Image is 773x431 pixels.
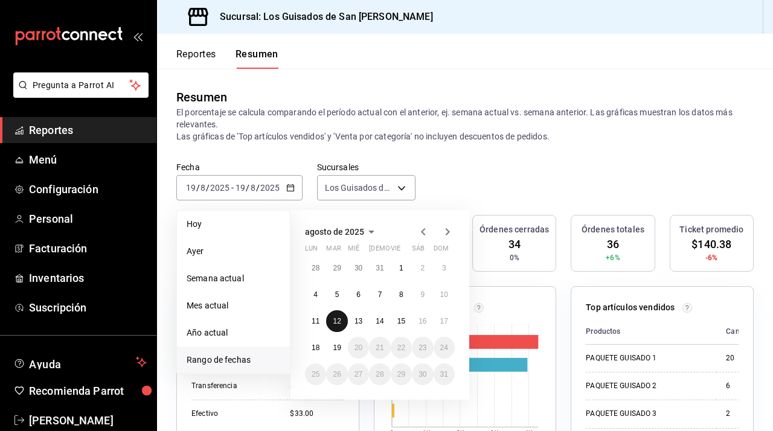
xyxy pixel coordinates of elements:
[412,257,433,279] button: 2 de agosto de 2025
[29,270,147,286] span: Inventarios
[333,264,341,272] abbr: 29 de julio de 2025
[434,257,455,279] button: 3 de agosto de 2025
[716,319,766,345] th: Cantidad
[185,183,196,193] input: --
[434,284,455,305] button: 10 de agosto de 2025
[391,363,412,385] button: 29 de agosto de 2025
[326,284,347,305] button: 5 de agosto de 2025
[369,363,390,385] button: 28 de agosto de 2025
[354,370,362,378] abbr: 27 de agosto de 2025
[419,370,426,378] abbr: 30 de agosto de 2025
[176,48,216,69] button: Reportes
[378,290,382,299] abbr: 7 de agosto de 2025
[586,409,707,419] div: PAQUETE GUISADO 3
[607,236,619,252] span: 36
[305,284,326,305] button: 4 de agosto de 2025
[312,370,319,378] abbr: 25 de agosto de 2025
[187,218,280,231] span: Hoy
[246,183,249,193] span: /
[326,310,347,332] button: 12 de agosto de 2025
[369,337,390,359] button: 21 de agosto de 2025
[312,343,319,352] abbr: 18 de agosto de 2025
[187,327,280,339] span: Año actual
[176,48,278,69] div: navigation tabs
[508,236,521,252] span: 34
[333,343,341,352] abbr: 19 de agosto de 2025
[326,257,347,279] button: 29 de julio de 2025
[391,310,412,332] button: 15 de agosto de 2025
[313,290,318,299] abbr: 4 de agosto de 2025
[231,183,234,193] span: -
[582,223,644,236] h3: Órdenes totales
[691,236,731,252] span: $140.38
[29,152,147,168] span: Menú
[369,257,390,279] button: 31 de julio de 2025
[399,264,403,272] abbr: 1 de agosto de 2025
[586,319,716,345] th: Productos
[305,363,326,385] button: 25 de agosto de 2025
[196,183,200,193] span: /
[419,317,426,325] abbr: 16 de agosto de 2025
[348,363,369,385] button: 27 de agosto de 2025
[510,252,519,263] span: 0%
[440,317,448,325] abbr: 17 de agosto de 2025
[440,290,448,299] abbr: 10 de agosto de 2025
[586,381,707,391] div: PAQUETE GUISADO 2
[187,272,280,285] span: Semana actual
[705,252,717,263] span: -6%
[200,183,206,193] input: --
[397,343,405,352] abbr: 22 de agosto de 2025
[29,299,147,316] span: Suscripción
[412,337,433,359] button: 23 de agosto de 2025
[29,240,147,257] span: Facturación
[348,337,369,359] button: 20 de agosto de 2025
[434,337,455,359] button: 24 de agosto de 2025
[29,383,147,399] span: Recomienda Parrot
[480,223,549,236] h3: Órdenes cerradas
[176,163,303,171] label: Fecha
[29,211,147,227] span: Personal
[726,409,757,419] div: 2
[391,257,412,279] button: 1 de agosto de 2025
[726,381,757,391] div: 6
[442,264,446,272] abbr: 3 de agosto de 2025
[397,370,405,378] abbr: 29 de agosto de 2025
[420,290,425,299] abbr: 9 de agosto de 2025
[305,310,326,332] button: 11 de agosto de 2025
[29,412,147,429] span: [PERSON_NAME]
[312,317,319,325] abbr: 11 de agosto de 2025
[317,163,415,171] label: Sucursales
[412,310,433,332] button: 16 de agosto de 2025
[679,223,743,236] h3: Ticket promedio
[369,244,440,257] abbr: jueves
[29,122,147,138] span: Reportes
[369,310,390,332] button: 14 de agosto de 2025
[256,183,260,193] span: /
[726,353,757,363] div: 20
[187,299,280,312] span: Mes actual
[305,225,379,239] button: agosto de 2025
[354,343,362,352] abbr: 20 de agosto de 2025
[235,183,246,193] input: --
[586,301,675,314] p: Top artículos vendidos
[434,310,455,332] button: 17 de agosto de 2025
[305,227,364,237] span: agosto de 2025
[391,337,412,359] button: 22 de agosto de 2025
[419,343,426,352] abbr: 23 de agosto de 2025
[326,363,347,385] button: 26 de agosto de 2025
[397,317,405,325] abbr: 15 de agosto de 2025
[412,284,433,305] button: 9 de agosto de 2025
[290,409,344,419] div: $33.00
[399,290,403,299] abbr: 8 de agosto de 2025
[210,10,433,24] h3: Sucursal: Los Guisados de San [PERSON_NAME]
[13,72,149,98] button: Pregunta a Parrot AI
[187,245,280,258] span: Ayer
[29,355,131,369] span: Ayuda
[434,244,449,257] abbr: domingo
[210,183,230,193] input: ----
[191,381,271,391] div: Transferencia
[586,353,707,363] div: PAQUETE GUISADO 1
[191,409,271,419] div: Efectivo
[133,31,143,41] button: open_drawer_menu
[305,257,326,279] button: 28 de julio de 2025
